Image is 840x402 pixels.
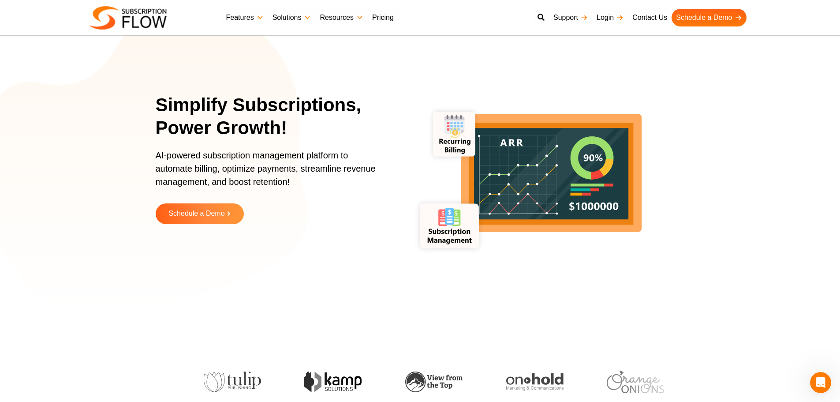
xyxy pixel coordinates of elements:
[156,94,396,140] h1: Simplify Subscriptions, Power Growth!
[156,203,244,224] a: Schedule a Demo
[810,372,831,393] iframe: Intercom live chat
[549,9,592,26] a: Support
[368,9,398,26] a: Pricing
[435,373,492,391] img: onhold-marketing
[222,9,268,26] a: Features
[315,9,367,26] a: Resources
[156,149,385,197] p: AI-powered subscription management platform to automate billing, optimize payments, streamline re...
[536,371,593,393] img: orange-onions
[90,6,167,30] img: Subscriptionflow
[334,372,392,392] img: view-from-the-top
[168,210,224,218] span: Schedule a Demo
[628,9,672,26] a: Contact Us
[672,9,746,26] a: Schedule a Demo
[268,9,316,26] a: Solutions
[592,9,628,26] a: Login
[233,372,291,392] img: kamp-solution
